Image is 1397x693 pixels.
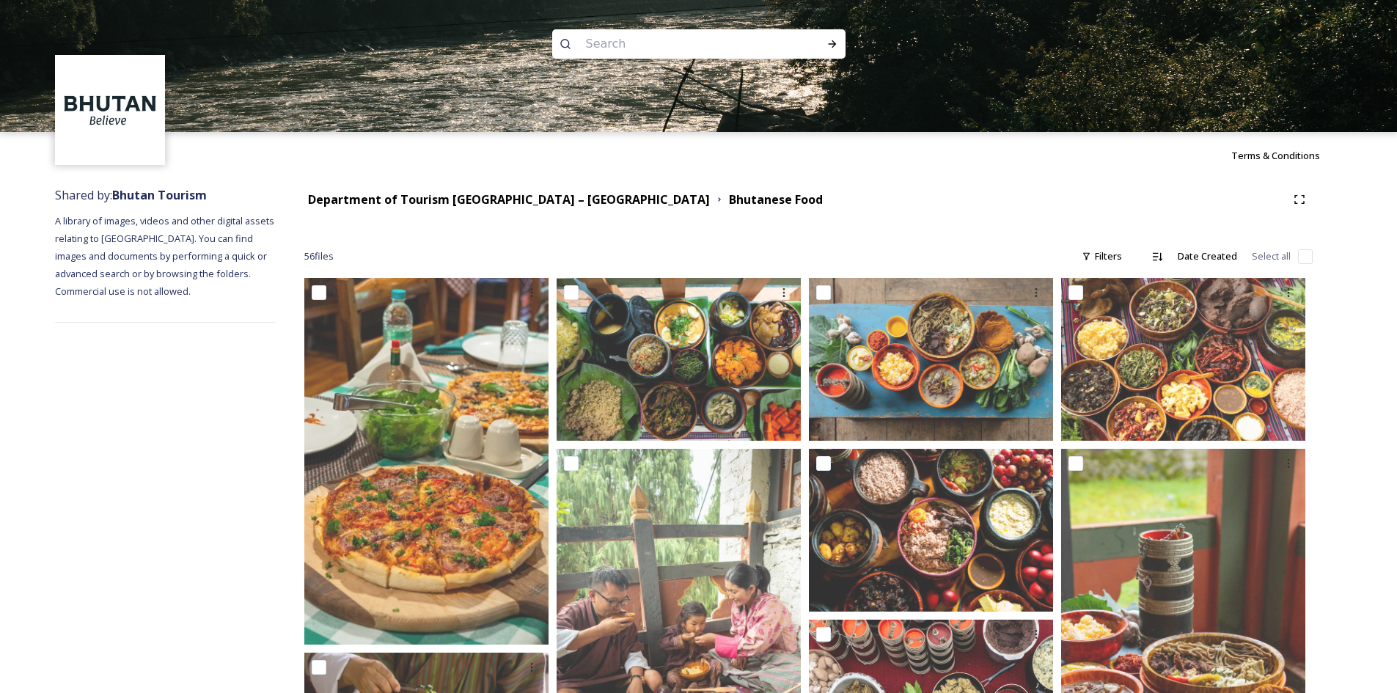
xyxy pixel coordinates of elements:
[729,191,823,208] strong: Bhutanese Food
[112,187,207,203] strong: Bhutan Tourism
[304,278,549,645] img: Bumthang 180723 by Amp Sripimanwat-19.jpg
[809,449,1053,612] img: Khoma 130723 by Amp Sripimanwat-96.jpg
[1170,242,1244,271] div: Date Created
[57,57,164,164] img: BT_Logo_BB_Lockup_CMYK_High%2520Res.jpg
[557,278,801,441] img: Mongar and Dametshi 110723 by Amp Sripimanwat-470.jpg
[1252,249,1291,263] span: Select all
[1061,278,1305,441] img: Bumdeling 090723 by Amp Sripimanwat-140.jpg
[1231,147,1342,164] a: Terms & Conditions
[1074,242,1129,271] div: Filters
[55,214,276,298] span: A library of images, videos and other digital assets relating to [GEOGRAPHIC_DATA]. You can find ...
[308,191,710,208] strong: Department of Tourism [GEOGRAPHIC_DATA] – [GEOGRAPHIC_DATA]
[55,187,207,203] span: Shared by:
[809,278,1053,441] img: Sakteng 070723 by Amp Sripimanwat-250.jpg
[579,28,780,60] input: Search
[304,249,334,263] span: 56 file s
[1231,149,1320,162] span: Terms & Conditions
